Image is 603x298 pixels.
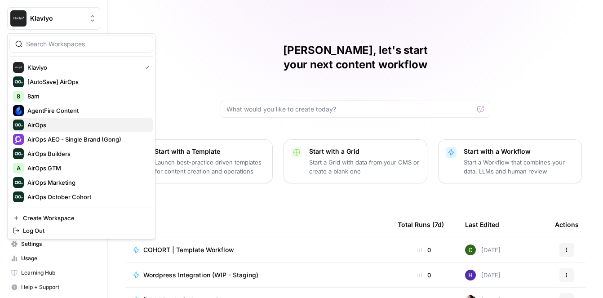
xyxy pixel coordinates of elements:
button: Help + Support [7,280,100,294]
p: Start a Grid with data from your CMS or create a blank one [309,158,420,176]
img: Klaviyo Logo [13,62,24,73]
img: AirOps AEO - Single Brand (Gong) Logo [13,134,24,145]
div: Recent [133,212,383,237]
p: Start with a Template [155,147,265,156]
a: Learning Hub [7,266,100,280]
span: Help + Support [21,283,96,291]
span: Usage [21,254,96,262]
div: 0 [398,245,451,254]
div: 0 [398,271,451,280]
span: COHORT | Template Workflow [143,245,234,254]
a: Log Out [9,224,153,237]
span: Create Workspace [23,213,146,222]
div: Last Edited [465,212,499,237]
button: Workspace: Klaviyo [7,7,100,30]
span: [AutoSave] AirOps [27,77,146,86]
img: 14qrvic887bnlg6dzgoj39zarp80 [465,245,476,255]
span: Klaviyo [30,14,84,23]
div: [DATE] [465,245,501,255]
img: 7x3txdm7apl8fqboswhylmazuiig [465,270,476,280]
span: AirOps Marketing [27,178,146,187]
img: AgentFire Content Logo [13,105,24,116]
span: Learning Hub [21,269,96,277]
button: Start with a WorkflowStart a Workflow that combines your data, LLMs and human review [438,139,582,183]
a: Usage [7,251,100,266]
div: Total Runs (7d) [398,212,444,237]
div: Workspace: Klaviyo [7,33,155,239]
span: Wordpress Integration (WIP - Staging) [143,271,258,280]
input: Search Workspaces [26,40,147,49]
span: AgentFire Content [27,106,146,115]
input: What would you like to create today? [226,105,474,114]
span: A [17,164,21,173]
span: AirOps Builders [27,149,146,158]
p: Start with a Workflow [464,147,574,156]
span: AirOps October Cohort [27,192,146,201]
span: Log Out [23,226,146,235]
a: Create Workspace [9,212,153,224]
img: Klaviyo Logo [10,10,27,27]
span: AirOps GTM [27,164,146,173]
span: Klaviyo [27,63,138,72]
span: 8 [17,92,20,101]
img: [AutoSave] AirOps Logo [13,76,24,87]
button: Start with a TemplateLaunch best-practice driven templates for content creation and operations [129,139,273,183]
img: AirOps October Cohort Logo [13,191,24,202]
p: Start with a Grid [309,147,420,156]
a: Wordpress Integration (WIP - Staging) [133,271,383,280]
span: AirOps AEO - Single Brand (Gong) [27,135,146,144]
h1: [PERSON_NAME], let's start your next content workflow [221,43,490,72]
div: [DATE] [465,270,501,280]
div: Actions [555,212,579,237]
img: AirOps Marketing Logo [13,177,24,188]
img: AirOps Logo [13,120,24,130]
span: 8am [27,92,146,101]
img: AirOps Builders Logo [13,148,24,159]
span: AirOps [27,120,146,129]
button: Start with a GridStart a Grid with data from your CMS or create a blank one [284,139,427,183]
span: Settings [21,240,96,248]
p: Launch best-practice driven templates for content creation and operations [155,158,265,176]
a: Settings [7,237,100,251]
p: Start a Workflow that combines your data, LLMs and human review [464,158,574,176]
a: COHORT | Template Workflow [133,245,383,254]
